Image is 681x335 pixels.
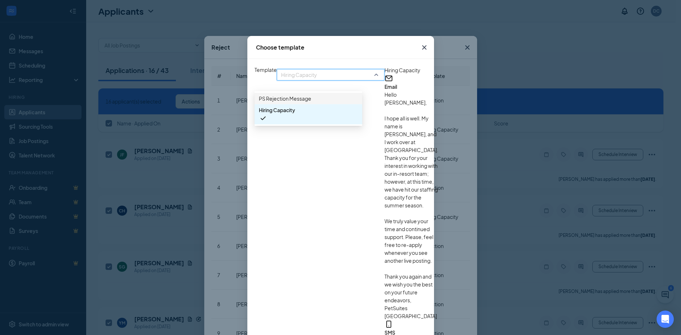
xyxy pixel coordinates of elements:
[420,43,429,52] svg: Cross
[259,95,311,102] span: PS Rejection Message
[259,106,295,114] span: Hiring Capacity
[657,311,674,328] div: Open Intercom Messenger
[384,74,438,90] span: Email
[281,69,317,80] span: Hiring Capacity
[384,67,420,73] span: Hiring Capacity
[415,36,434,59] button: Close
[384,74,393,83] svg: Email
[384,114,438,209] p: I hope all is well. My name is [PERSON_NAME], and I work over at [GEOGRAPHIC_DATA]. Thank you for...
[384,91,438,106] p: Hello [PERSON_NAME],
[384,217,438,265] p: We truly value your time and continued support. Please, feel free to re-apply whenever you see an...
[384,304,438,320] p: PetSuites [GEOGRAPHIC_DATA]
[256,43,304,51] div: Choose template
[384,272,438,304] p: Thank you again and we wish you the best on your future endeavors,
[259,114,267,123] svg: Checkmark
[384,320,393,329] svg: MobileSms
